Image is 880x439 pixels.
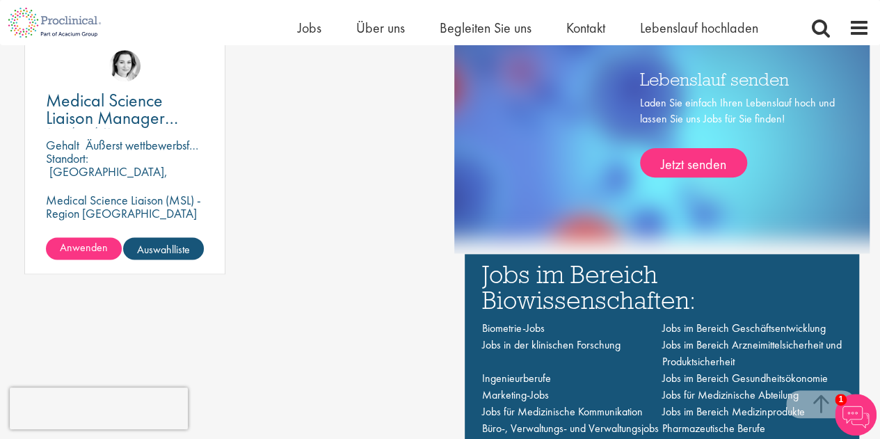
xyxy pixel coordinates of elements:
[661,154,726,173] font: Jetzt senden
[662,404,804,419] a: Jobs im Bereich Medizinprodukte
[662,321,825,335] a: Jobs im Bereich Geschäftsentwicklung
[640,19,758,37] a: Lebenslauf hochladen
[482,404,643,419] a: Jobs für Medizinische Kommunikation
[662,421,765,436] a: Pharmazeutische Berufe
[86,137,210,153] font: Äußerst wettbewerbsfähig
[482,371,551,385] a: Ingenieurberufe
[662,371,827,385] a: Jobs im Bereich Gesundheitsökonomie
[835,394,877,436] img: Chatbot
[838,394,843,404] font: 1
[482,337,621,352] a: Jobs in der klinischen Forschung
[109,50,141,81] img: Greta Prestel
[46,163,168,193] font: [GEOGRAPHIC_DATA], [GEOGRAPHIC_DATA]
[60,240,108,255] font: Anwenden
[640,147,747,177] a: Jetzt senden
[662,337,841,369] a: Jobs im Bereich Arzneimittelsicherheit und Produktsicherheit
[46,92,204,127] a: Medical Science Liaison Manager (m/w/d) Nephrologie
[482,388,549,402] a: Marketing-Jobs
[46,237,122,260] a: Anwenden
[298,19,321,37] a: Jobs
[482,321,545,335] a: Biometrie-Jobs
[123,237,204,260] a: Auswahlliste
[46,192,201,221] font: Medical Science Liaison (MSL) - Region [GEOGRAPHIC_DATA]
[662,388,798,402] a: Jobs für Medizinische Abteilung
[482,421,659,436] a: Büro-, Verwaltungs- und Verwaltungsjobs
[566,19,605,37] a: Kontakt
[10,388,188,429] iframe: reCAPTCHA
[137,241,190,256] font: Auswahlliste
[46,137,79,153] font: Gehalt
[356,19,405,37] a: Über uns
[640,67,789,90] font: Lebenslauf senden
[640,95,835,126] font: Laden Sie einfach Ihren Lebenslauf hoch und lassen Sie uns Jobs für Sie finden!
[46,88,178,164] font: Medical Science Liaison Manager (m/w/d) Nephrologie
[482,257,696,316] font: Jobs im Bereich Biowissenschaften:
[440,19,531,37] a: Begleiten Sie uns
[46,150,88,166] font: Standort:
